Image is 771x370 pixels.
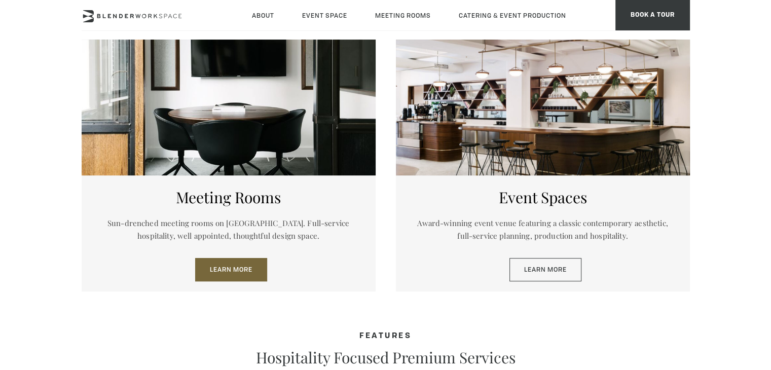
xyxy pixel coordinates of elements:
a: Learn More [195,258,267,281]
a: Learn More [509,258,581,281]
h5: Event Spaces [411,188,675,206]
p: Sun-drenched meeting rooms on [GEOGRAPHIC_DATA]. Full-service hospitality, well appointed, though... [97,217,360,243]
p: Hospitality Focused Premium Services [208,348,563,366]
p: Award-winning event venue featuring a classic contemporary aesthetic, full-service planning, prod... [411,217,675,243]
h5: Meeting Rooms [97,188,360,206]
h4: Features [82,332,690,341]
